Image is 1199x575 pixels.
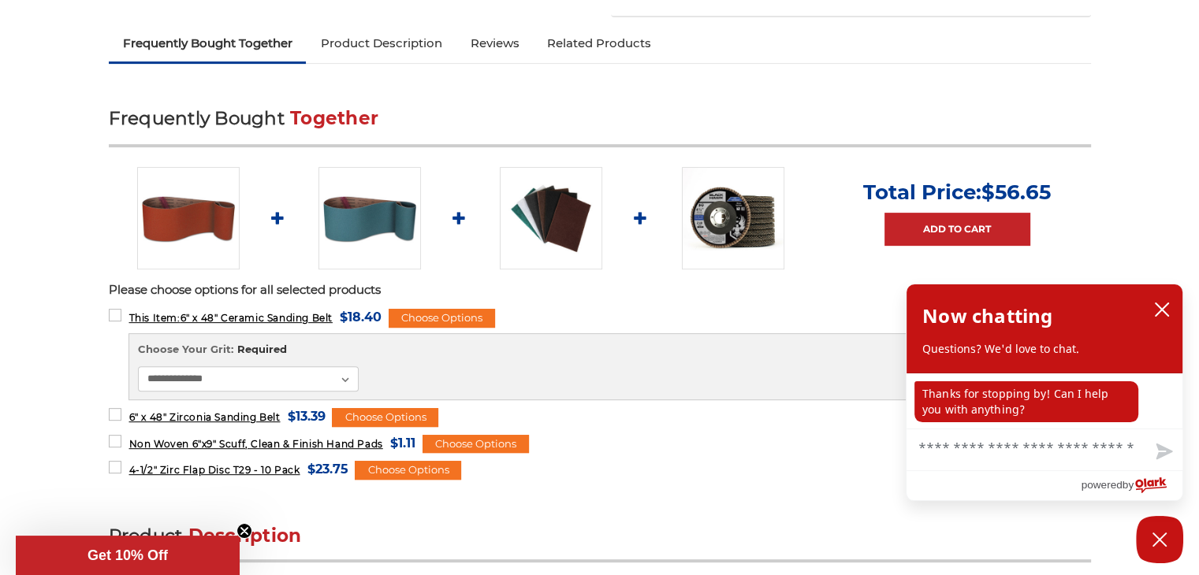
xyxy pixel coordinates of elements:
[287,406,325,427] span: $13.39
[306,26,456,61] a: Product Description
[914,381,1138,422] p: Thanks for stopping by! Can I help you with anything?
[863,180,1051,205] p: Total Price:
[456,26,533,61] a: Reviews
[1136,516,1183,563] button: Close Chatbox
[922,300,1052,332] h2: Now chatting
[423,435,529,454] div: Choose Options
[533,26,665,61] a: Related Products
[128,312,332,324] span: 6" x 48" Ceramic Sanding Belt
[1149,298,1175,321] button: close chatbox
[981,180,1051,205] span: $56.65
[188,525,302,547] span: Description
[355,461,461,480] div: Choose Options
[290,107,378,129] span: Together
[128,464,300,476] span: 4-1/2" Zirc Flap Disc T29 - 10 Pack
[88,547,168,563] span: Get 10% Off
[128,411,280,423] span: 6" x 48" Zirconia Sanding Belt
[128,438,382,450] span: Non Woven 6"x9" Scuff, Clean & Finish Hand Pads
[1081,471,1182,500] a: Powered by Olark
[109,525,183,547] span: Product
[922,341,1167,357] p: Questions? We'd love to chat.
[340,306,382,328] span: $18.40
[128,312,180,324] strong: This Item:
[1143,434,1182,470] button: Send message
[884,213,1030,246] a: Add to Cart
[332,408,438,427] div: Choose Options
[109,26,307,61] a: Frequently Bought Together
[237,343,287,355] small: Required
[236,523,252,539] button: Close teaser
[389,309,495,328] div: Choose Options
[907,373,1182,428] div: chat
[137,167,240,269] img: 6" x 48" Ceramic Sanding Belt
[109,281,1091,299] p: Please choose options for all selected products
[16,536,240,575] div: Get 10% OffClose teaser
[906,284,1183,501] div: olark chatbox
[390,432,415,454] span: $1.11
[1123,475,1134,495] span: by
[307,458,348,480] span: $23.75
[1081,475,1122,495] span: powered
[109,107,285,129] span: Frequently Bought
[138,342,1082,358] label: Choose Your Grit:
